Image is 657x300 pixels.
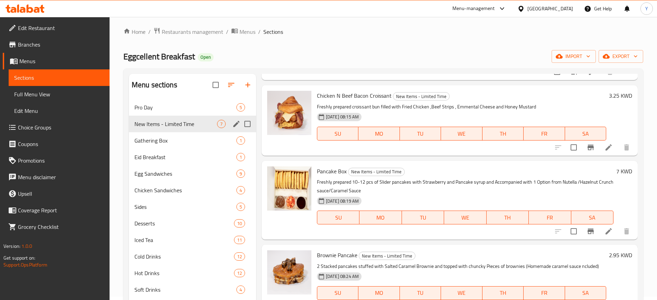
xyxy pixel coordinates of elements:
[3,136,110,152] a: Coupons
[317,127,358,141] button: SU
[359,252,415,260] span: New Items - Limited Time
[123,28,146,36] a: Home
[134,136,236,145] span: Gathering Box
[317,211,359,224] button: SU
[134,103,236,112] span: Pro Day
[317,286,358,300] button: SU
[234,269,245,277] div: items
[317,90,392,101] span: Chicken N Beef Bacon Croissant
[444,129,479,139] span: WE
[134,186,236,194] span: Chicken Sandwiches
[14,90,104,98] span: Full Menu View
[237,154,245,161] span: 1
[526,288,562,298] span: FR
[21,242,32,251] span: 1.0.0
[317,250,357,260] span: Brownie Pancake
[237,137,245,144] span: 1
[527,5,573,12] div: [GEOGRAPHIC_DATA]
[129,132,256,149] div: Gathering Box1
[405,213,441,223] span: TU
[240,77,256,93] button: Add section
[489,213,526,223] span: TH
[258,28,261,36] li: /
[226,28,228,36] li: /
[447,213,484,223] span: WE
[134,170,236,178] div: Egg Sandwiches
[3,36,110,53] a: Branches
[317,103,606,111] p: Freshly prepared croissant bun filled with Fried Chicken ,Beef Strips , Emmental Cheese and Honey...
[231,27,255,36] a: Menus
[18,206,104,214] span: Coverage Report
[359,252,415,260] div: New Items - Limited Time
[616,166,632,176] h6: 7 KWD
[609,250,632,260] h6: 2.95 KWD
[14,74,104,82] span: Sections
[18,223,104,231] span: Grocery Checklist
[552,50,596,63] button: import
[18,173,104,181] span: Menu disclaimer
[237,287,245,293] span: 4
[129,265,256,281] div: Hot Drinks12
[18,190,104,198] span: Upsell
[236,153,245,161] div: items
[320,288,356,298] span: SU
[402,211,444,224] button: TU
[3,185,110,202] a: Upsell
[571,211,613,224] button: SA
[441,286,482,300] button: WE
[217,120,226,128] div: items
[361,288,397,298] span: MO
[134,269,234,277] div: Hot Drinks
[323,198,362,204] span: [DATE] 08:19 AM
[3,242,20,251] span: Version:
[393,93,449,100] span: New Items - Limited Time
[9,86,110,103] a: Full Menu View
[358,286,400,300] button: MO
[323,273,362,280] span: [DATE] 08:24 AM
[134,120,217,128] span: New Items - Limited Time
[129,281,256,298] div: Soft Drinks4
[3,119,110,136] a: Choice Groups
[129,116,256,132] div: New Items - Limited Time7edit
[240,28,255,36] span: Menus
[400,286,441,300] button: TU
[487,211,529,224] button: TH
[234,253,245,260] span: 12
[582,139,599,156] button: Branch-specific-item
[134,203,236,211] span: Sides
[237,187,245,194] span: 4
[19,57,104,65] span: Menus
[320,129,356,139] span: SU
[485,288,521,298] span: TH
[267,166,311,211] img: Pancake Box
[444,211,486,224] button: WE
[18,40,104,49] span: Branches
[129,165,256,182] div: Egg Sandwiches9
[123,49,195,64] span: Eggcellent Breakfast
[129,149,256,165] div: Eid Breakfast1
[604,52,638,61] span: export
[237,204,245,210] span: 5
[3,169,110,185] a: Menu disclaimer
[604,227,613,235] a: Edit menu item
[485,129,521,139] span: TH
[129,215,256,232] div: Desserts10
[263,28,283,36] span: Sections
[609,91,632,100] h6: 3.25 KWD
[236,170,245,178] div: items
[3,219,110,235] a: Grocery Checklist
[618,139,635,156] button: delete
[129,199,256,215] div: Sides5
[599,50,643,63] button: export
[320,213,357,223] span: SU
[134,286,236,294] div: Soft Drinks
[267,91,311,135] img: Chicken N Beef Bacon Croissant
[18,140,104,148] span: Coupons
[234,270,245,277] span: 12
[524,286,565,300] button: FR
[148,28,151,36] li: /
[234,252,245,261] div: items
[134,236,234,244] span: Iced Tea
